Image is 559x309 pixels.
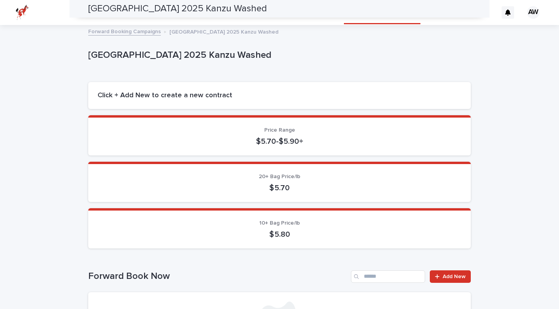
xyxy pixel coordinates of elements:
p: $5.70-$5.90+ [98,137,461,146]
p: [GEOGRAPHIC_DATA] 2025 Kanzu Washed [169,27,278,36]
h1: Forward Book Now [88,271,348,282]
div: AW [527,6,539,19]
span: 10+ Bag Price/lb [259,220,300,226]
span: 20+ Bag Price/lb [259,174,300,179]
span: Add New [443,274,466,279]
img: zttTXibQQrCfv9chImQE [16,5,29,20]
a: Forward Booking Campaigns [88,27,161,36]
p: [GEOGRAPHIC_DATA] 2025 Kanzu Washed [88,50,468,61]
h2: Click + Add New to create a new contract [98,91,461,100]
input: Search [351,270,425,283]
span: Price Range [264,127,295,133]
p: $ 5.70 [98,183,461,193]
p: $ 5.80 [98,230,461,239]
a: Add New [430,270,471,283]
